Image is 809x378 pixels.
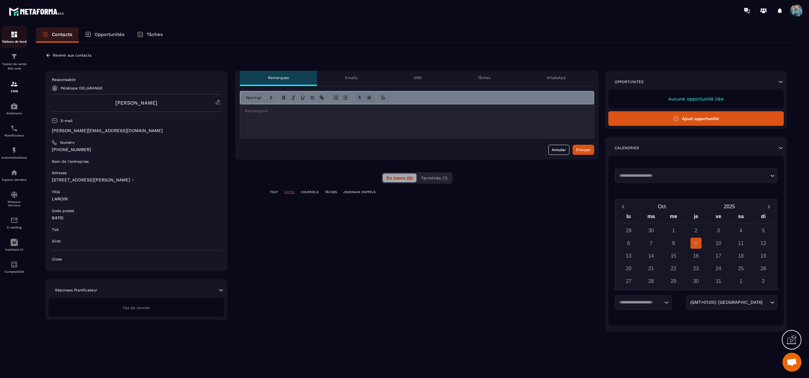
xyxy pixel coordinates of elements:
[690,250,702,261] div: 16
[53,53,91,58] p: Revenir aux contacts
[10,169,18,176] img: automations
[79,27,131,43] a: Opportunités
[668,263,679,274] div: 22
[623,276,634,287] div: 27
[61,118,73,123] p: E-mail
[268,75,289,80] p: Remarques
[414,75,422,80] p: SMS
[629,201,696,212] button: Open months overlay
[52,128,221,134] p: [PERSON_NAME][EMAIL_ADDRESS][DOMAIN_NAME]
[690,276,702,287] div: 30
[2,134,27,137] p: Planificateur
[758,238,769,249] div: 12
[2,234,27,256] a: Assistant IA
[668,250,679,261] div: 15
[52,208,74,213] p: Code postal
[573,145,594,155] button: Envoyer
[343,190,375,194] p: JOURNAUX D'APPELS
[696,201,763,212] button: Open years overlay
[548,145,569,155] button: Annuler
[55,288,97,293] p: Réponses Planificateur
[615,79,644,84] p: Opportunités
[2,62,27,71] p: Tunnel de vente Site web
[713,276,724,287] div: 31
[131,27,169,43] a: Tâches
[10,147,18,154] img: automations
[623,238,634,249] div: 6
[713,238,724,249] div: 10
[417,174,451,182] button: Terminés (1)
[2,89,27,93] p: CRM
[10,53,18,60] img: formation
[623,263,634,274] div: 20
[52,32,72,37] p: Contacts
[646,263,657,274] div: 21
[10,191,18,198] img: social-network
[547,75,566,80] p: WhatsApp
[707,212,730,223] div: ve
[2,164,27,186] a: automationsautomationsEspace membre
[2,98,27,120] a: automationsautomationsWebinaire
[270,190,278,194] p: TOUT
[52,196,221,202] p: LAROIN
[617,173,769,179] input: Search for option
[2,200,27,207] p: Réseaux Sociaux
[730,212,752,223] div: sa
[735,263,746,274] div: 25
[576,147,591,153] div: Envoyer
[617,202,629,211] button: Previous month
[690,263,702,274] div: 23
[52,215,221,221] p: 64110
[2,120,27,142] a: schedulerschedulerPlanificateur
[2,76,27,98] a: formationformationCRM
[617,225,775,287] div: Calendar days
[10,125,18,132] img: scheduler
[690,238,702,249] div: 9
[386,175,413,180] span: En cours (0)
[383,174,417,182] button: En cours (0)
[686,295,777,310] div: Search for option
[713,250,724,261] div: 17
[758,225,769,236] div: 5
[2,48,27,76] a: formationformationTunnel de vente Site web
[646,225,657,236] div: 30
[713,263,724,274] div: 24
[2,270,27,273] p: Comptabilité
[617,212,640,223] div: lu
[10,216,18,224] img: email
[615,295,672,310] div: Search for option
[10,31,18,38] img: formation
[662,212,685,223] div: me
[10,261,18,268] img: accountant
[764,299,769,306] input: Search for option
[301,190,319,194] p: COURRIELS
[52,170,67,175] p: Adresse
[2,40,27,43] p: Tableau de bord
[325,190,337,194] p: TÂCHES
[735,250,746,261] div: 18
[758,250,769,261] div: 19
[763,202,775,211] button: Next month
[685,212,707,223] div: je
[147,32,163,37] p: Tâches
[61,86,103,90] p: Pénélope DELGRANGE
[52,189,60,194] p: Ville
[735,238,746,249] div: 11
[690,225,702,236] div: 2
[94,32,125,37] p: Opportunités
[52,159,89,164] p: Nom de l'entreprise
[623,250,634,261] div: 13
[640,212,662,223] div: ma
[2,256,27,278] a: accountantaccountantComptabilité
[735,225,746,236] div: 4
[758,276,769,287] div: 2
[646,250,657,261] div: 14
[52,147,221,153] p: [PHONE_NUMBER]
[752,212,775,223] div: di
[608,111,784,126] button: Ajout opportunité
[2,142,27,164] a: automationsautomationsAutomatisations
[689,299,764,306] span: (GMT+01:00) [GEOGRAPHIC_DATA]
[345,75,357,80] p: Emails
[421,175,447,180] span: Terminés (1)
[10,80,18,88] img: formation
